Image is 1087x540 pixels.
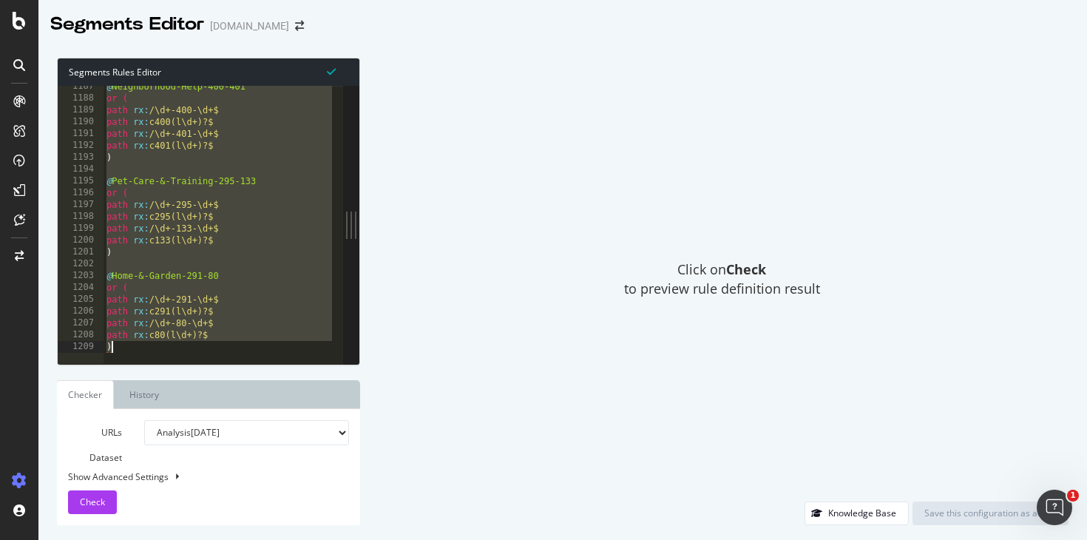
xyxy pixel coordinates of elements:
[58,329,104,341] div: 1208
[58,58,359,86] div: Segments Rules Editor
[58,81,104,92] div: 1187
[912,502,1069,525] button: Save this configuration as active
[50,12,204,37] div: Segments Editor
[58,341,104,353] div: 1209
[58,199,104,211] div: 1197
[80,496,105,508] span: Check
[58,175,104,187] div: 1195
[58,116,104,128] div: 1190
[210,18,289,33] div: [DOMAIN_NAME]
[327,64,336,78] span: Syntax is valid
[57,470,338,483] div: Show Advanced Settings
[57,420,133,470] label: URLs Dataset
[58,258,104,270] div: 1202
[624,260,820,298] span: Click on to preview rule definition result
[1067,490,1079,502] span: 1
[58,294,104,306] div: 1205
[295,21,304,31] div: arrow-right-arrow-left
[58,152,104,163] div: 1193
[58,104,104,116] div: 1189
[924,507,1057,519] div: Save this configuration as active
[828,507,896,519] div: Knowledge Base
[726,260,766,278] strong: Check
[1037,490,1072,525] iframe: Intercom live chat
[58,128,104,140] div: 1191
[58,306,104,317] div: 1206
[57,380,114,409] a: Checker
[58,187,104,199] div: 1196
[58,140,104,152] div: 1192
[58,211,104,223] div: 1198
[58,92,104,104] div: 1188
[118,380,171,409] a: History
[58,223,104,234] div: 1199
[58,317,104,329] div: 1207
[68,490,117,514] button: Check
[58,270,104,282] div: 1203
[58,246,104,258] div: 1201
[58,282,104,294] div: 1204
[58,163,104,175] div: 1194
[58,234,104,246] div: 1200
[805,502,909,525] button: Knowledge Base
[805,507,909,519] a: Knowledge Base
